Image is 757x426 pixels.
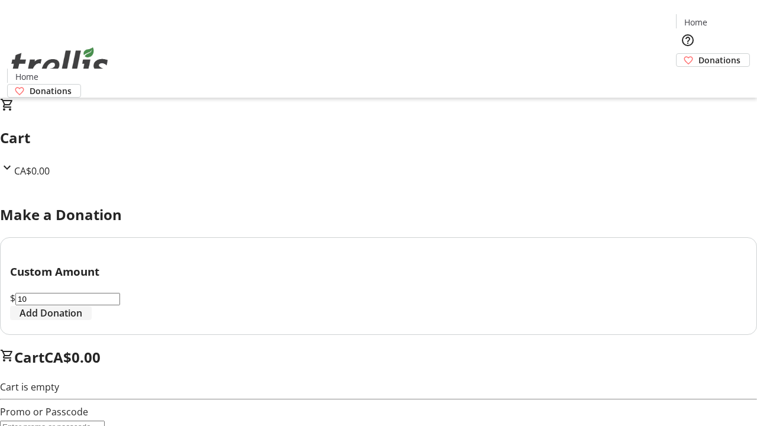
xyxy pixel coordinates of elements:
[698,54,740,66] span: Donations
[10,292,15,305] span: $
[15,70,38,83] span: Home
[676,53,750,67] a: Donations
[44,347,101,367] span: CA$0.00
[684,16,707,28] span: Home
[7,84,81,98] a: Donations
[15,293,120,305] input: Donation Amount
[7,34,112,93] img: Orient E2E Organization anWVwFg3SF's Logo
[14,164,50,177] span: CA$0.00
[30,85,72,97] span: Donations
[20,306,82,320] span: Add Donation
[676,28,700,52] button: Help
[10,306,92,320] button: Add Donation
[10,263,747,280] h3: Custom Amount
[677,16,714,28] a: Home
[8,70,46,83] a: Home
[676,67,700,91] button: Cart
